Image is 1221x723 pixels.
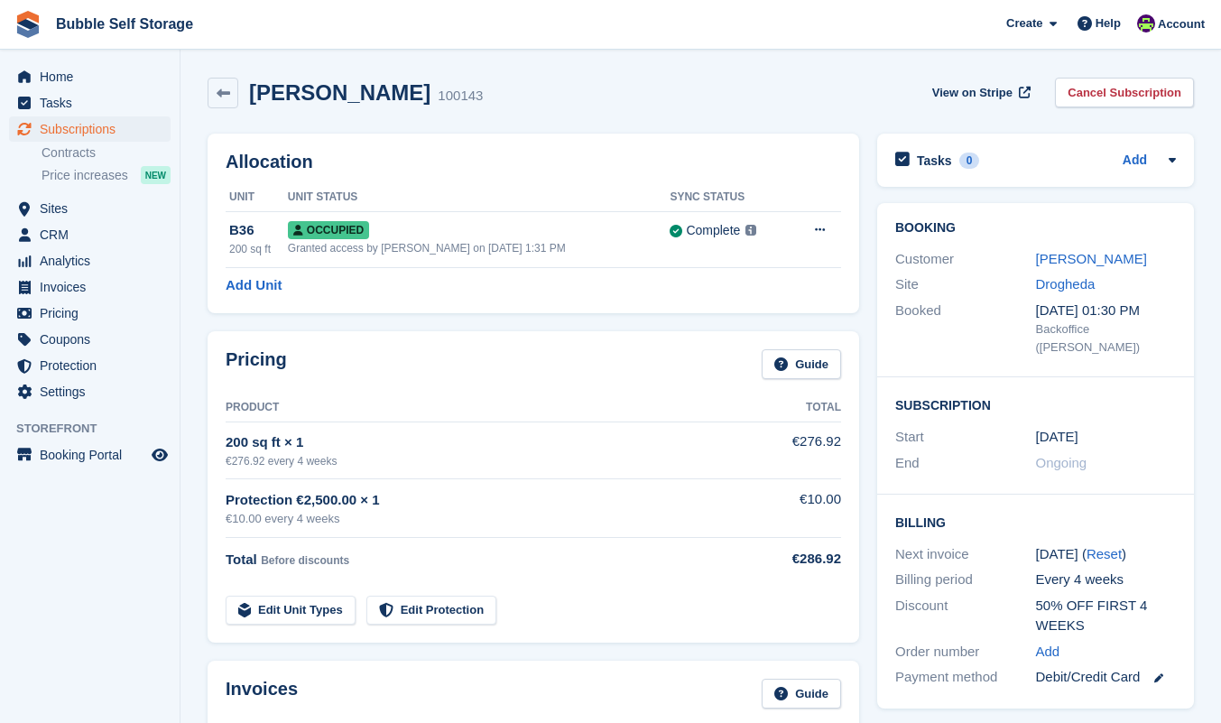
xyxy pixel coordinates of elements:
[895,427,1036,448] div: Start
[9,116,171,142] a: menu
[917,153,952,169] h2: Tasks
[226,552,257,567] span: Total
[1036,642,1060,663] a: Add
[438,86,483,107] div: 100143
[1137,14,1155,32] img: Tom Gilmore
[9,353,171,378] a: menu
[141,166,171,184] div: NEW
[226,596,356,626] a: Edit Unit Types
[895,249,1036,270] div: Customer
[40,274,148,300] span: Invoices
[895,301,1036,357] div: Booked
[40,353,148,378] span: Protection
[226,152,841,172] h2: Allocation
[226,490,747,511] div: Protection €2,500.00 × 1
[9,301,171,326] a: menu
[9,442,171,468] a: menu
[762,349,841,379] a: Guide
[14,11,42,38] img: stora-icon-8386f47178a22dfd0bd8f6a31ec36ba5ce8667c1dd55bd0f319d3a0aa187defe.svg
[747,422,841,478] td: €276.92
[895,274,1036,295] div: Site
[49,9,200,39] a: Bubble Self Storage
[226,679,298,709] h2: Invoices
[249,80,430,105] h2: [PERSON_NAME]
[1087,546,1122,561] a: Reset
[226,432,747,453] div: 200 sq ft × 1
[1006,14,1042,32] span: Create
[895,667,1036,688] div: Payment method
[226,394,747,422] th: Product
[40,301,148,326] span: Pricing
[42,167,128,184] span: Price increases
[40,442,148,468] span: Booking Portal
[895,395,1176,413] h2: Subscription
[9,196,171,221] a: menu
[895,513,1176,531] h2: Billing
[1036,320,1177,356] div: Backoffice ([PERSON_NAME])
[1036,427,1078,448] time: 2025-08-05 23:00:00 UTC
[42,144,171,162] a: Contracts
[895,570,1036,590] div: Billing period
[1123,151,1147,171] a: Add
[959,153,980,169] div: 0
[226,453,747,469] div: €276.92 every 4 weeks
[16,420,180,438] span: Storefront
[1036,251,1147,266] a: [PERSON_NAME]
[40,116,148,142] span: Subscriptions
[1036,276,1096,292] a: Drogheda
[9,274,171,300] a: menu
[9,222,171,247] a: menu
[1036,570,1177,590] div: Every 4 weeks
[229,241,288,257] div: 200 sq ft
[226,275,282,296] a: Add Unit
[747,549,841,570] div: €286.92
[288,183,671,212] th: Unit Status
[288,221,369,239] span: Occupied
[747,479,841,538] td: €10.00
[1036,596,1177,636] div: 50% OFF FIRST 4 WEEKS
[261,554,349,567] span: Before discounts
[1036,455,1087,470] span: Ongoing
[1055,78,1194,107] a: Cancel Subscription
[925,78,1034,107] a: View on Stripe
[670,183,789,212] th: Sync Status
[40,327,148,352] span: Coupons
[895,642,1036,663] div: Order number
[9,327,171,352] a: menu
[745,225,756,236] img: icon-info-grey-7440780725fd019a000dd9b08b2336e03edf1995a4989e88bcd33f0948082b44.svg
[40,64,148,89] span: Home
[895,453,1036,474] div: End
[226,349,287,379] h2: Pricing
[149,444,171,466] a: Preview store
[1158,15,1205,33] span: Account
[42,165,171,185] a: Price increases NEW
[932,84,1013,102] span: View on Stripe
[762,679,841,709] a: Guide
[226,510,747,528] div: €10.00 every 4 weeks
[895,544,1036,565] div: Next invoice
[686,221,740,240] div: Complete
[226,183,288,212] th: Unit
[40,90,148,116] span: Tasks
[747,394,841,422] th: Total
[288,240,671,256] div: Granted access by [PERSON_NAME] on [DATE] 1:31 PM
[40,222,148,247] span: CRM
[1036,301,1177,321] div: [DATE] 01:30 PM
[895,596,1036,636] div: Discount
[9,90,171,116] a: menu
[40,379,148,404] span: Settings
[40,248,148,273] span: Analytics
[1096,14,1121,32] span: Help
[1036,667,1177,688] div: Debit/Credit Card
[9,379,171,404] a: menu
[40,196,148,221] span: Sites
[895,221,1176,236] h2: Booking
[9,64,171,89] a: menu
[366,596,496,626] a: Edit Protection
[229,220,288,241] div: B36
[1036,544,1177,565] div: [DATE] ( )
[9,248,171,273] a: menu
